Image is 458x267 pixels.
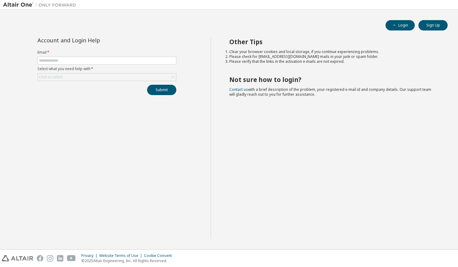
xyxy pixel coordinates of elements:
img: youtube.svg [67,255,76,262]
p: © 2025 Altair Engineering, Inc. All Rights Reserved. [81,258,175,263]
div: Click to select [39,75,63,80]
img: linkedin.svg [57,255,63,262]
div: Account and Login Help [37,38,149,43]
div: Privacy [81,253,99,258]
label: Select what you need help with [37,66,176,71]
li: Please check for [EMAIL_ADDRESS][DOMAIN_NAME] mails in your junk or spam folder. [229,54,437,59]
li: Please verify that the links in the activation e-mails are not expired. [229,59,437,64]
button: Sign Up [418,20,448,30]
button: Login [386,20,415,30]
label: Email [37,50,176,55]
img: Altair One [3,2,79,8]
h2: Not sure how to login? [229,76,437,84]
span: with a brief description of the problem, your registered e-mail id and company details. Our suppo... [229,87,431,97]
div: Click to select [38,73,176,81]
img: instagram.svg [47,255,53,262]
a: Contact us [229,87,248,92]
button: Submit [147,85,176,95]
li: Clear your browser cookies and local storage, if you continue experiencing problems. [229,49,437,54]
div: Website Terms of Use [99,253,144,258]
h2: Other Tips [229,38,437,46]
div: Cookie Consent [144,253,175,258]
img: altair_logo.svg [2,255,33,262]
img: facebook.svg [37,255,43,262]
